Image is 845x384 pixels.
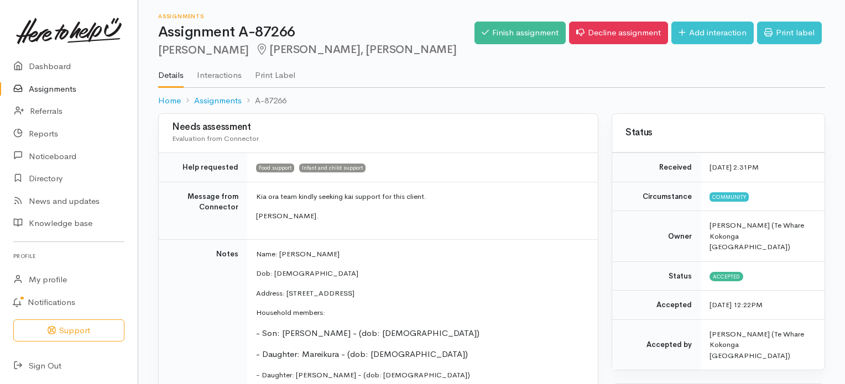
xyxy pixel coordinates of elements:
p: Name: [PERSON_NAME] [256,249,585,260]
span: Food support [256,164,294,172]
h6: Assignments [158,13,474,19]
span: Community [710,192,749,201]
td: Owner [612,211,701,262]
a: Print Label [255,56,295,87]
button: Support [13,319,124,342]
p: Household members: [256,307,585,318]
h1: Assignment A-87266 [158,24,474,40]
time: [DATE] 2:31PM [710,162,759,172]
p: [PERSON_NAME]. [256,211,585,222]
a: Decline assignment [569,22,668,44]
span: Evaluation from Connector [172,134,259,143]
h3: Needs assessment [172,122,585,133]
p: Dob: [DEMOGRAPHIC_DATA] [256,268,585,279]
h6: Profile [13,249,124,264]
td: Circumstance [612,182,701,211]
td: Accepted [612,291,701,320]
li: A-87266 [242,94,286,107]
p: - Daughter: [PERSON_NAME] - (dob: [DEMOGRAPHIC_DATA]) [256,370,585,381]
td: Help requested [159,153,247,182]
a: Print label [757,22,822,44]
h3: Status [625,128,811,138]
time: [DATE] 12:22PM [710,300,763,309]
h2: [PERSON_NAME] [158,44,474,56]
span: [PERSON_NAME] (Te Whare Kokonga [GEOGRAPHIC_DATA]) [710,220,804,251]
span: Infant and child support [299,164,366,172]
a: Finish assignment [474,22,566,44]
span: - Son: [PERSON_NAME] - (dob: [DEMOGRAPHIC_DATA]) [256,328,479,338]
td: Accepted by [612,319,701,370]
a: Interactions [197,56,242,87]
td: Received [612,153,701,182]
a: Add interaction [671,22,754,44]
a: Home [158,94,181,107]
td: [PERSON_NAME] (Te Whare Kokonga [GEOGRAPHIC_DATA]) [701,319,825,370]
span: - Daughter: Mareikura - (dob: [DEMOGRAPHIC_DATA]) [256,349,468,359]
td: Status [612,261,701,291]
p: Kia ora team kindly seeking kai support for this client. [256,191,585,202]
td: Message from Connector [159,182,247,239]
span: [PERSON_NAME], [PERSON_NAME] [255,43,456,56]
a: Details [158,56,184,88]
nav: breadcrumb [158,88,825,114]
span: Accepted [710,272,743,281]
a: Assignments [194,94,242,107]
p: Address: [STREET_ADDRESS] [256,288,585,299]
